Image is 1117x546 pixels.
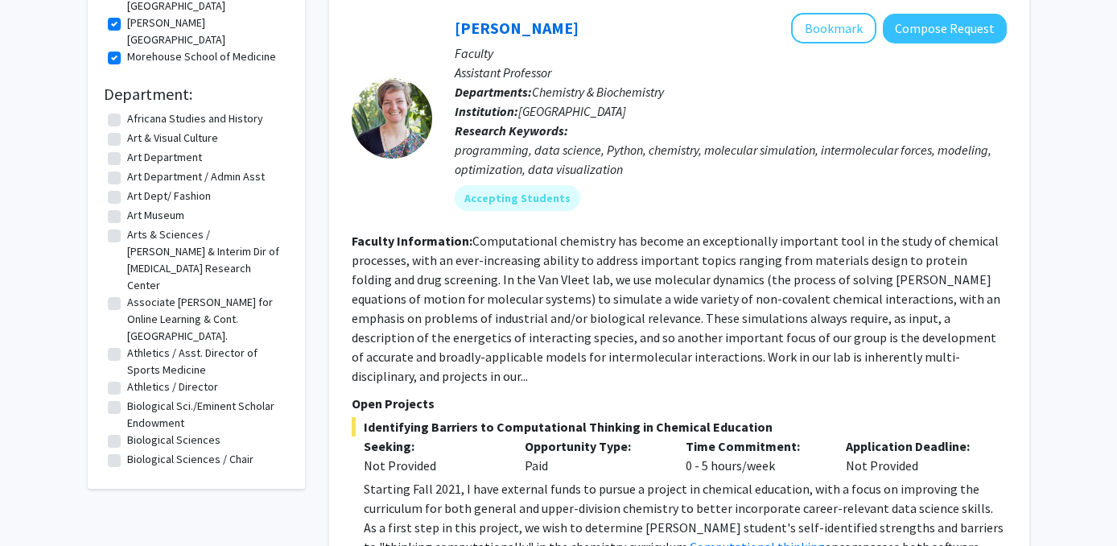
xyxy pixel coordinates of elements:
label: [PERSON_NAME][GEOGRAPHIC_DATA] [127,14,285,48]
label: Art & Visual Culture [127,130,218,147]
label: Biological Sci./Eminent Scholar Endowment [127,398,285,432]
p: Seeking: [364,436,501,456]
button: Add Mary Van Vleet to Bookmarks [791,13,876,43]
label: Art Department [127,149,202,166]
a: [PERSON_NAME] [455,18,579,38]
span: [GEOGRAPHIC_DATA] [518,103,626,119]
iframe: Chat [12,474,68,534]
p: Opportunity Type: [525,436,662,456]
p: Open Projects [352,394,1007,413]
p: Assistant Professor [455,63,1007,82]
label: Art Dept/ Fashion [127,188,211,205]
label: Biological Sciences / Chair [127,451,253,468]
div: programming, data science, Python, chemistry, molecular simulation, intermolecular forces, modeli... [455,140,1007,179]
div: Not Provided [834,436,995,475]
label: Africana Studies and History [127,110,263,127]
div: Paid [513,436,674,475]
b: Research Keywords: [455,122,568,139]
p: Faculty [455,43,1007,63]
label: Associate [PERSON_NAME] for Online Learning & Cont. [GEOGRAPHIC_DATA]. [127,294,285,345]
div: Not Provided [364,456,501,475]
label: Athletics / Director [127,378,218,395]
p: Time Commitment: [686,436,822,456]
label: Art Museum [127,207,184,224]
label: Arts & Sciences / [PERSON_NAME] & Interim Dir of [MEDICAL_DATA] Research Center [127,226,285,294]
label: Morehouse School of Medicine [127,48,276,65]
label: Biological Sciences [127,432,221,449]
mat-chip: Accepting Students [455,185,580,211]
b: Faculty Information: [352,233,472,249]
button: Compose Request to Mary Van Vleet [883,14,1007,43]
span: Identifying Barriers to Computational Thinking in Chemical Education [352,417,1007,436]
label: Art Department / Admin Asst [127,168,265,185]
div: 0 - 5 hours/week [674,436,835,475]
p: Application Deadline: [846,436,983,456]
fg-read-more: Computational chemistry has become an exceptionally important tool in the study of chemical proce... [352,233,1000,384]
b: Institution: [455,103,518,119]
label: Biological Sciences / Institutional Review Board [127,470,285,504]
b: Departments: [455,84,532,100]
label: Athletics / Asst. Director of Sports Medicine [127,345,285,378]
h2: Department: [104,85,289,104]
span: Chemistry & Biochemistry [532,84,664,100]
